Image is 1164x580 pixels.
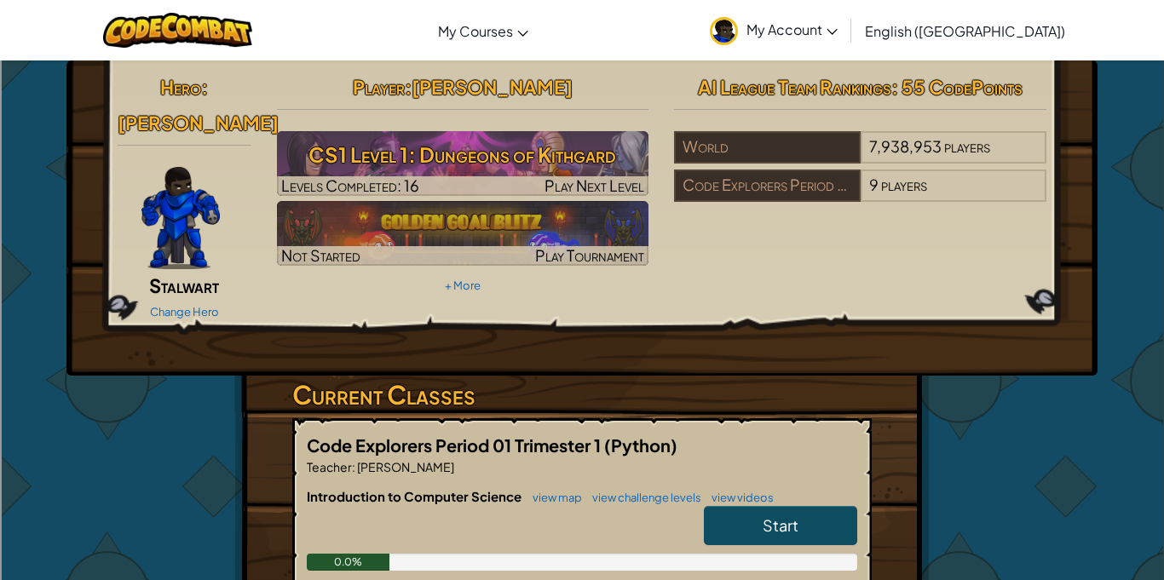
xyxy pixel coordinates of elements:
h3: CS1 Level 1: Dungeons of Kithgard [277,135,649,174]
span: English ([GEOGRAPHIC_DATA]) [865,22,1065,40]
a: My Account [701,3,846,57]
span: My Account [746,20,838,38]
a: English ([GEOGRAPHIC_DATA]) [856,8,1074,54]
span: My Courses [438,22,513,40]
a: Play Next Level [277,131,649,196]
img: avatar [710,17,738,45]
img: CodeCombat logo [103,13,252,48]
a: My Courses [429,8,537,54]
